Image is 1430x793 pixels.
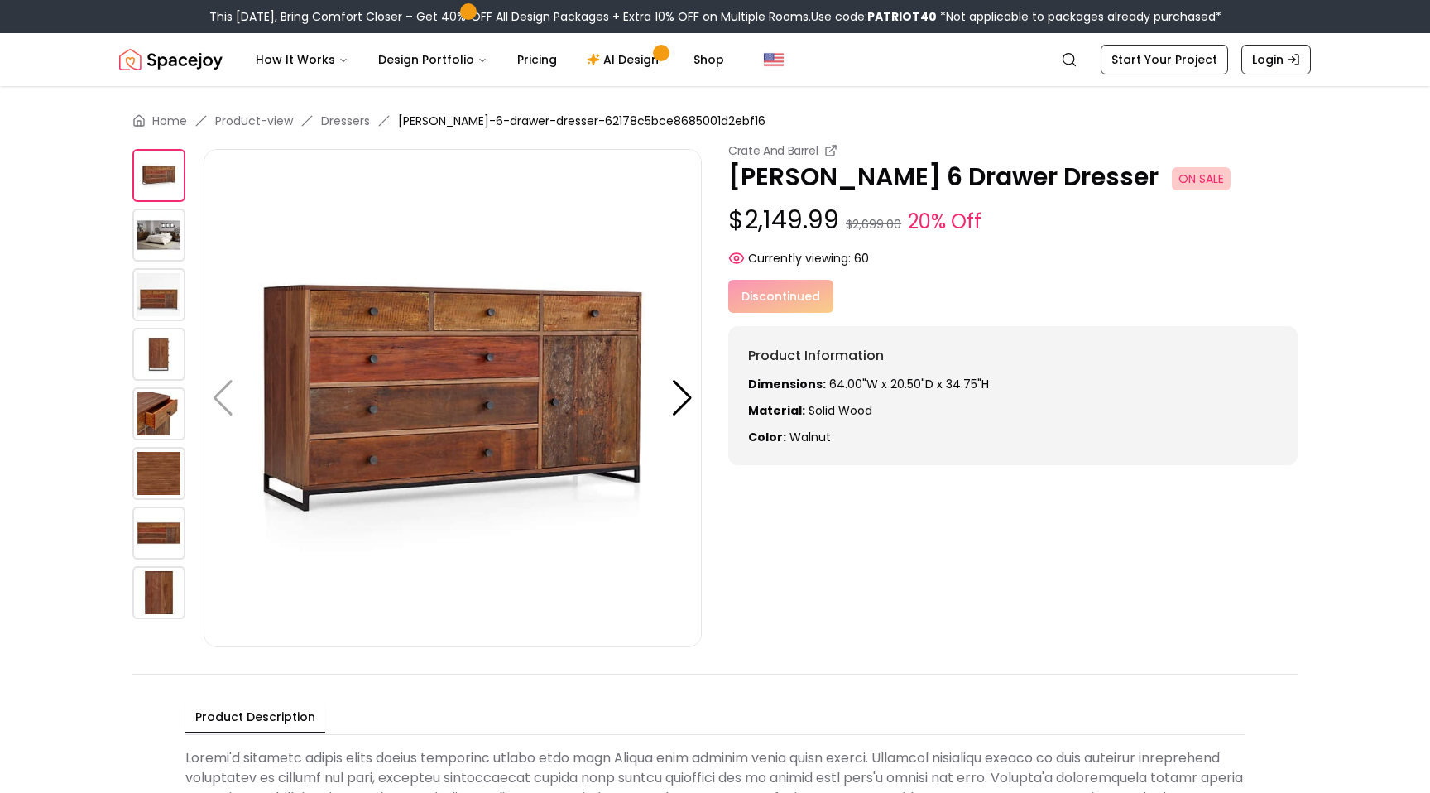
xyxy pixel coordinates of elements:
[748,346,1278,366] h6: Product Information
[185,702,325,733] button: Product Description
[1241,45,1311,74] a: Login
[748,250,851,267] span: Currently viewing:
[937,8,1221,25] span: *Not applicable to packages already purchased*
[119,43,223,76] a: Spacejoy
[854,250,869,267] span: 60
[680,43,737,76] a: Shop
[908,207,981,237] small: 20% Off
[811,8,937,25] span: Use code:
[764,50,784,70] img: United States
[132,328,185,381] img: https://storage.googleapis.com/spacejoy-main/assets/62178c5bce8685001d2ebf16/product_3_d5d5365mib7k
[748,376,1278,392] p: 64.00"W x 20.50"D x 34.75"H
[209,8,1221,25] div: This [DATE], Bring Comfort Closer – Get 40% OFF All Design Packages + Extra 10% OFF on Multiple R...
[504,43,570,76] a: Pricing
[242,43,362,76] button: How It Works
[132,387,185,440] img: https://storage.googleapis.com/spacejoy-main/assets/62178c5bce8685001d2ebf16/product_4_o4k370k0848h
[748,376,826,392] strong: Dimensions:
[132,149,185,202] img: https://storage.googleapis.com/spacejoy-main/assets/62178c5bce8685001d2ebf16/product_0_kgj870n4n18
[119,33,1311,86] nav: Global
[132,209,185,262] img: https://storage.googleapis.com/spacejoy-main/assets/62178c5bce8685001d2ebf16/product_1_9i60plk2ma7h
[132,566,185,619] img: https://storage.googleapis.com/spacejoy-main/assets/62178c5bce8685001d2ebf16/product_7_igf23597aild
[809,402,872,419] span: Solid Wood
[132,507,185,560] img: https://storage.googleapis.com/spacejoy-main/assets/62178c5bce8685001d2ebf16/product_6_7o3ep76319ea
[748,402,805,419] strong: Material:
[365,43,501,76] button: Design Portfolio
[1101,45,1228,74] a: Start Your Project
[152,113,187,129] a: Home
[846,216,901,233] small: $2,699.00
[132,113,1298,129] nav: breadcrumb
[867,8,937,25] b: PATRIOT40
[119,43,223,76] img: Spacejoy Logo
[573,43,677,76] a: AI Design
[728,162,1298,192] p: [PERSON_NAME] 6 Drawer Dresser
[1172,167,1231,190] span: ON SALE
[748,429,786,445] strong: Color:
[204,149,702,647] img: https://storage.googleapis.com/spacejoy-main/assets/62178c5bce8685001d2ebf16/product_0_kgj870n4n18
[321,113,370,129] a: Dressers
[242,43,737,76] nav: Main
[132,447,185,500] img: https://storage.googleapis.com/spacejoy-main/assets/62178c5bce8685001d2ebf16/product_5_gk6l3489h77
[132,268,185,321] img: https://storage.googleapis.com/spacejoy-main/assets/62178c5bce8685001d2ebf16/product_2_7d3kco5jcp99
[398,113,765,129] span: [PERSON_NAME]-6-drawer-dresser-62178c5bce8685001d2ebf16
[789,429,831,445] span: walnut
[728,142,818,159] small: Crate And Barrel
[728,205,1298,237] p: $2,149.99
[215,113,293,129] a: Product-view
